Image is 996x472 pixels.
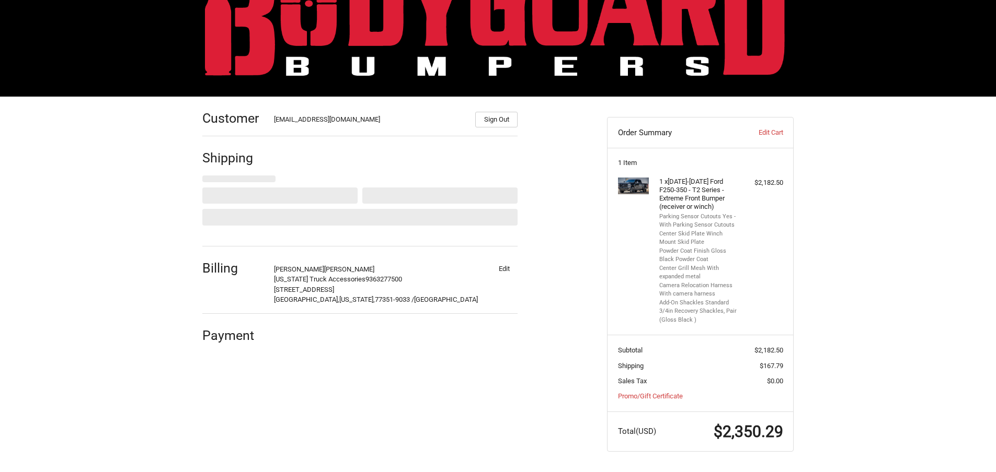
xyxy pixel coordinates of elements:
li: Camera Relocation Harness With camera harness [659,281,739,299]
span: $167.79 [760,362,783,370]
h2: Billing [202,260,264,276]
h2: Customer [202,110,264,126]
h3: Order Summary [618,127,731,138]
span: Shipping [618,362,644,370]
span: [US_STATE] Truck Accessories [274,275,365,283]
a: Promo/Gift Certificate [618,392,683,400]
span: [PERSON_NAME] [324,265,374,273]
h2: Shipping [202,150,264,166]
div: $2,182.50 [742,178,783,188]
span: 77351-9033 / [375,296,414,303]
span: $2,350.29 [714,422,783,441]
span: [GEOGRAPHIC_DATA] [414,296,478,303]
a: Edit Cart [731,127,783,138]
li: Center Grill Mesh With expanded metal [659,264,739,281]
span: 9363277500 [365,275,402,283]
button: Sign Out [475,112,518,127]
li: Center Skid Plate Winch Mount Skid Plate [659,230,739,247]
li: Powder Coat Finish Gloss Black Powder Coat [659,247,739,264]
span: Subtotal [618,346,643,354]
span: [PERSON_NAME] [274,265,324,273]
div: [EMAIL_ADDRESS][DOMAIN_NAME] [274,114,465,127]
li: Parking Sensor Cutouts Yes - With Parking Sensor Cutouts [659,213,739,230]
span: [GEOGRAPHIC_DATA], [274,296,339,303]
span: [STREET_ADDRESS] [274,286,334,293]
h4: 1 x [DATE]-[DATE] Ford F250-350 - T2 Series - Extreme Front Bumper (receiver or winch) [659,178,739,211]
span: Total (USD) [618,427,656,436]
h3: 1 Item [618,159,783,167]
span: Sales Tax [618,377,647,385]
span: $0.00 [767,377,783,385]
li: Add-On Shackles Standard 3/4in Recovery Shackles, Pair (Gloss Black ) [659,299,739,325]
span: [US_STATE], [339,296,375,303]
h2: Payment [202,327,264,344]
button: Edit [490,262,518,276]
iframe: Chat Widget [944,422,996,472]
span: $2,182.50 [754,346,783,354]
